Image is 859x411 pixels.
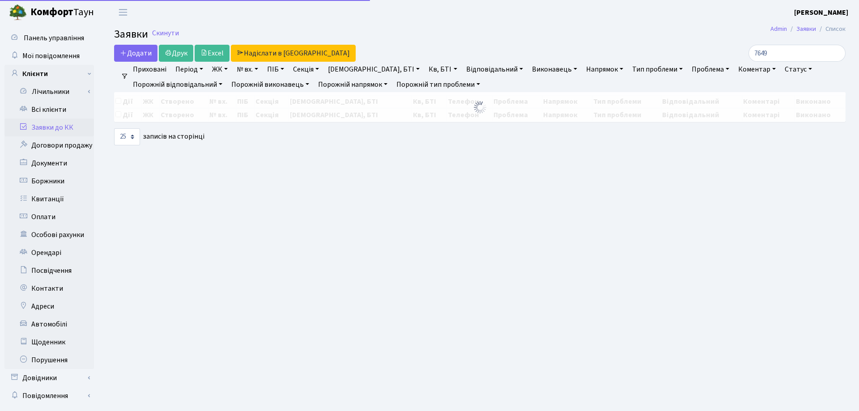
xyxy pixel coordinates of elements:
a: Оплати [4,208,94,226]
li: Список [816,24,846,34]
span: Додати [120,48,152,58]
a: Порушення [4,351,94,369]
a: Виконавець [528,62,581,77]
a: Друк [159,45,193,62]
b: [PERSON_NAME] [794,8,848,17]
a: Коментар [735,62,779,77]
span: Панель управління [24,33,84,43]
a: Порожній тип проблеми [393,77,484,92]
select: записів на сторінці [114,128,140,145]
a: Клієнти [4,65,94,83]
a: Приховані [129,62,170,77]
a: Посвідчення [4,262,94,280]
a: ЖК [208,62,231,77]
a: Додати [114,45,157,62]
a: Період [172,62,207,77]
a: Повідомлення [4,387,94,405]
a: Статус [781,62,816,77]
a: Документи [4,154,94,172]
a: Порожній відповідальний [129,77,226,92]
a: Напрямок [583,62,627,77]
a: Щоденник [4,333,94,351]
input: Пошук... [748,45,846,62]
a: Надіслати в [GEOGRAPHIC_DATA] [231,45,356,62]
nav: breadcrumb [757,20,859,38]
a: Квитанції [4,190,94,208]
a: Admin [770,24,787,34]
a: Всі клієнти [4,101,94,119]
a: Скинути [152,29,179,38]
img: Обробка... [473,100,487,114]
a: Заявки [796,24,816,34]
a: Договори продажу [4,136,94,154]
a: Тип проблеми [629,62,686,77]
a: Автомобілі [4,315,94,333]
a: Особові рахунки [4,226,94,244]
a: Адреси [4,297,94,315]
a: Проблема [688,62,733,77]
a: Контакти [4,280,94,297]
a: Панель управління [4,29,94,47]
a: Порожній напрямок [315,77,391,92]
a: Довідники [4,369,94,387]
a: Відповідальний [463,62,527,77]
a: Лічильники [10,83,94,101]
button: Переключити навігацію [112,5,134,20]
a: Порожній виконавець [228,77,313,92]
b: Комфорт [30,5,73,19]
span: Таун [30,5,94,20]
a: Секція [289,62,323,77]
span: Заявки [114,26,148,42]
a: [DEMOGRAPHIC_DATA], БТІ [324,62,423,77]
label: записів на сторінці [114,128,204,145]
a: Орендарі [4,244,94,262]
a: Мої повідомлення [4,47,94,65]
a: Excel [195,45,230,62]
img: logo.png [9,4,27,21]
a: № вх. [233,62,262,77]
a: Заявки до КК [4,119,94,136]
a: ПІБ [264,62,288,77]
a: [PERSON_NAME] [794,7,848,18]
a: Кв, БТІ [425,62,460,77]
a: Боржники [4,172,94,190]
span: Мої повідомлення [22,51,80,61]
